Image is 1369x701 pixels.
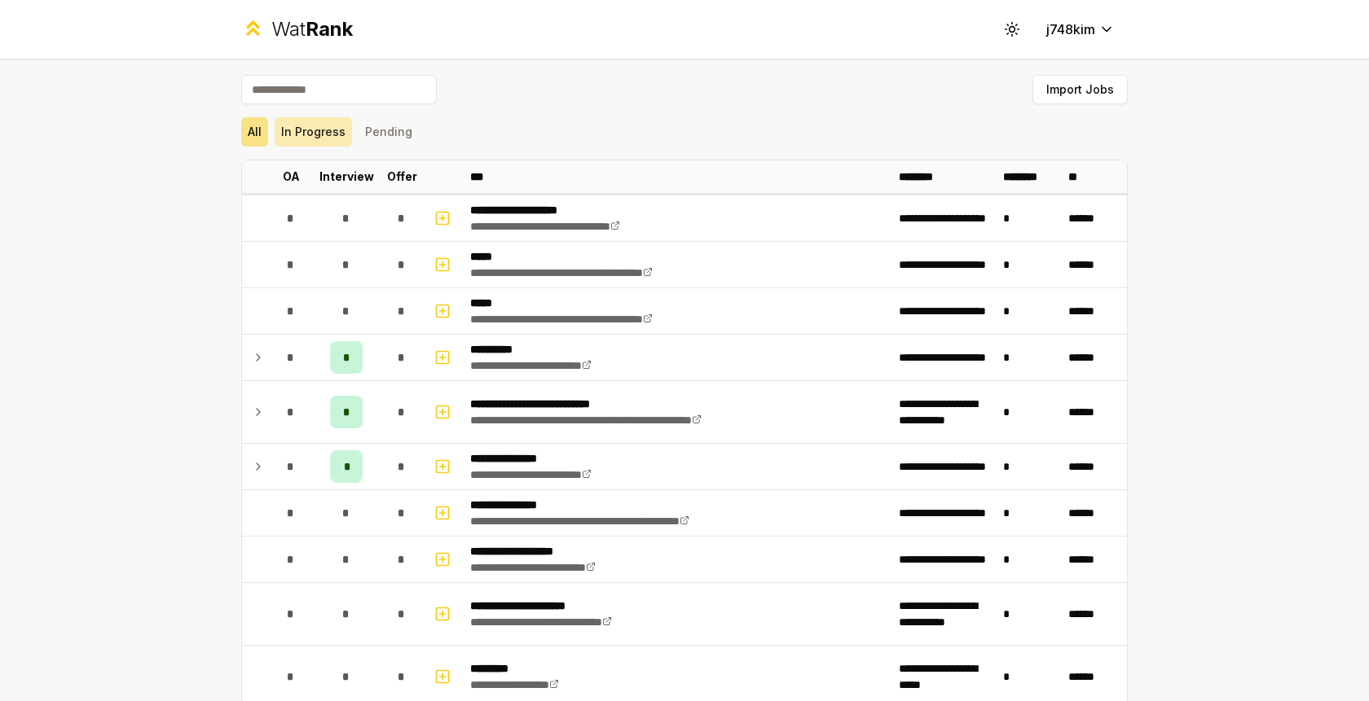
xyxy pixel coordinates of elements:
button: In Progress [275,117,352,147]
span: j748kim [1046,20,1095,39]
button: j748kim [1033,15,1128,44]
p: OA [283,169,300,185]
button: All [241,117,268,147]
button: Import Jobs [1032,75,1128,104]
a: WatRank [241,16,353,42]
p: Offer [387,169,417,185]
div: Wat [271,16,353,42]
p: Interview [319,169,374,185]
span: Rank [306,17,353,41]
button: Pending [359,117,419,147]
